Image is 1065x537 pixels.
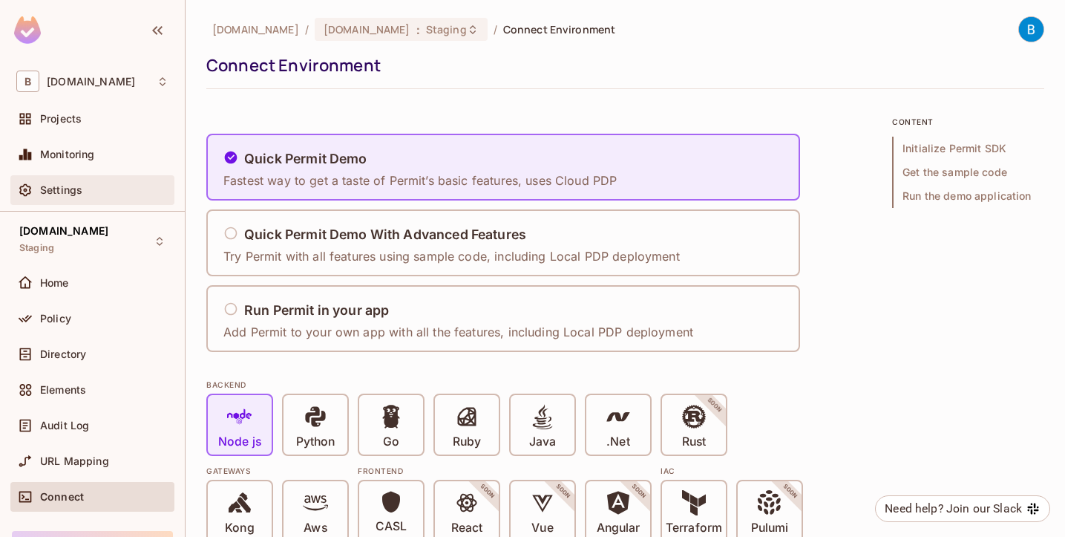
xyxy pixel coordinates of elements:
img: Bradley Herrup [1019,17,1043,42]
img: SReyMgAAAABJRU5ErkJggg== [14,16,41,44]
span: Staging [19,242,54,254]
span: Policy [40,313,71,325]
p: Pulumi [751,521,788,536]
p: Ruby [453,435,481,449]
p: Node js [218,435,261,449]
span: Workspace: buckstop.com [47,76,135,88]
span: Staging [426,22,467,36]
span: SOON [686,377,744,435]
p: Go [383,435,399,449]
p: Terraform [666,521,722,536]
p: Python [296,435,335,449]
p: content [892,116,1044,128]
h5: Run Permit in your app [244,303,389,318]
span: SOON [610,463,668,521]
p: Fastest way to get a taste of Permit’s basic features, uses Cloud PDP [223,172,617,189]
p: CASL [376,519,407,534]
h5: Quick Permit Demo With Advanced Features [244,227,526,242]
span: SOON [534,463,592,521]
p: .Net [606,435,629,449]
li: / [305,22,309,36]
div: Frontend [358,465,652,477]
span: Connect Environment [503,22,616,36]
p: Angular [597,521,640,536]
div: Connect Environment [206,54,1037,77]
span: Audit Log [40,420,89,432]
span: Connect [40,491,84,503]
span: B [16,71,39,92]
span: Directory [40,348,86,360]
span: [DOMAIN_NAME] [19,225,108,237]
p: Kong [225,521,254,536]
span: SOON [761,463,819,521]
span: Monitoring [40,149,95,160]
span: the active workspace [212,22,299,36]
p: Try Permit with all features using sample code, including Local PDP deployment [223,248,680,264]
p: React [451,521,482,536]
span: [DOMAIN_NAME] [324,22,410,36]
div: IAC [661,465,803,477]
p: Vue [531,521,553,536]
p: Aws [304,521,327,536]
h5: Quick Permit Demo [244,152,367,166]
div: Gateways [206,465,349,477]
div: BACKEND [206,379,874,391]
p: Java [529,435,556,449]
p: Add Permit to your own app with all the features, including Local PDP deployment [223,324,693,340]
li: / [494,22,497,36]
span: URL Mapping [40,455,109,467]
span: : [416,24,421,36]
div: Need help? Join our Slack [885,500,1022,518]
span: Projects [40,113,82,125]
span: Settings [40,184,82,196]
span: Elements [40,384,86,396]
span: Home [40,277,69,289]
p: Rust [682,435,706,449]
span: SOON [459,463,517,521]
